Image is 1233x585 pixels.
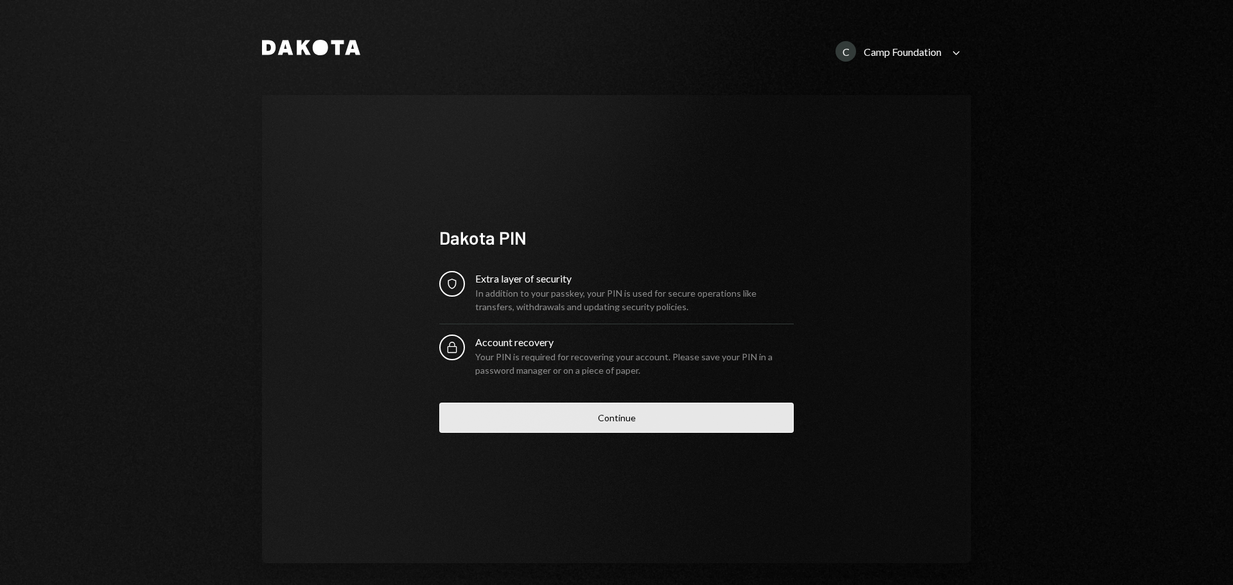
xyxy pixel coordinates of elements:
div: Account recovery [475,335,794,350]
div: In addition to your passkey, your PIN is used for secure operations like transfers, withdrawals a... [475,286,794,313]
div: C [835,41,856,62]
div: Extra layer of security [475,271,794,286]
button: Continue [439,403,794,433]
div: Your PIN is required for recovering your account. Please save your PIN in a password manager or o... [475,350,794,377]
div: Dakota PIN [439,225,794,250]
div: Camp Foundation [864,46,941,58]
